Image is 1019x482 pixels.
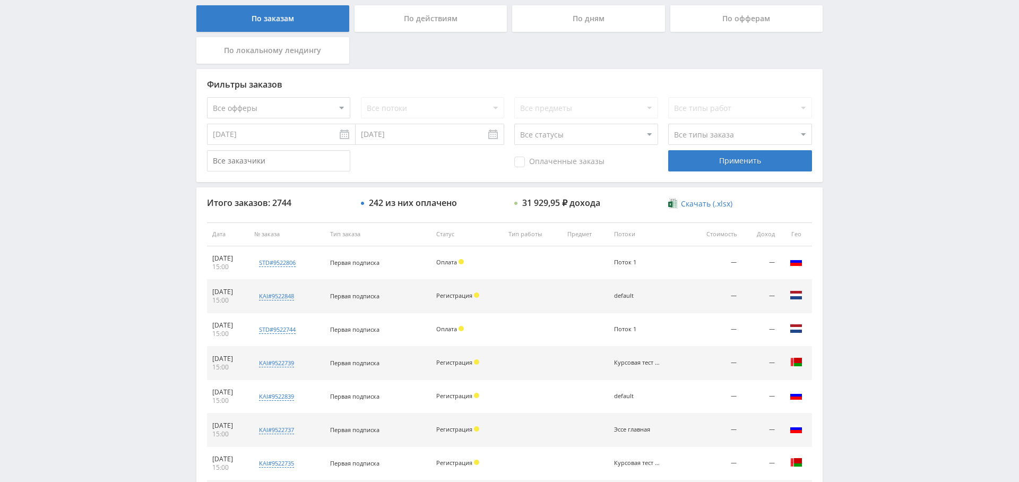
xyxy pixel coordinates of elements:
td: — [742,380,780,414]
div: Итого заказов: 2744 [207,198,350,208]
div: Поток 1 [614,326,662,333]
img: nld.png [790,322,802,335]
span: Регистрация [436,291,472,299]
span: Первая подписка [330,325,379,333]
div: Поток 1 [614,259,662,266]
th: Тип заказа [325,222,431,246]
div: Эссе главная [614,426,662,433]
span: Регистрация [436,358,472,366]
span: Холд [474,393,479,398]
div: [DATE] [212,455,244,463]
span: Регистрация [436,459,472,467]
span: Первая подписка [330,359,379,367]
div: По действиям [355,5,507,32]
div: 15:00 [212,330,244,338]
div: 15:00 [212,463,244,472]
span: Регистрация [436,425,472,433]
div: 15:00 [212,296,244,305]
td: — [742,280,780,313]
div: [DATE] [212,254,244,263]
th: Стоимость [687,222,742,246]
div: По офферам [670,5,823,32]
th: Доход [742,222,780,246]
span: Холд [474,292,479,298]
div: [DATE] [212,321,244,330]
div: [DATE] [212,355,244,363]
div: Курсовая тест лэндинга 2 [614,359,662,366]
div: 31 929,95 ₽ дохода [522,198,600,208]
img: blr.png [790,356,802,368]
div: По локальному лендингу [196,37,349,64]
span: Холд [474,426,479,432]
div: std#9522744 [259,325,296,334]
span: Первая подписка [330,426,379,434]
td: — [687,380,742,414]
div: kai#9522737 [259,426,294,434]
div: kai#9522839 [259,392,294,401]
th: Предмет [562,222,609,246]
img: rus.png [790,255,802,268]
td: — [742,246,780,280]
td: — [742,347,780,380]
span: Оплата [436,258,457,266]
img: xlsx [668,198,677,209]
td: — [742,447,780,480]
a: Скачать (.xlsx) [668,199,732,209]
div: 15:00 [212,430,244,438]
div: Применить [668,150,811,171]
div: 242 из них оплачено [369,198,457,208]
img: rus.png [790,423,802,435]
th: № заказа [249,222,325,246]
div: 15:00 [212,363,244,372]
td: — [687,313,742,347]
th: Дата [207,222,249,246]
img: blr.png [790,456,802,469]
div: Курсовая тест лэндинга 2 [614,460,662,467]
td: — [687,447,742,480]
input: Все заказчики [207,150,350,171]
td: — [687,246,742,280]
span: Холд [459,326,464,331]
span: Скачать (.xlsx) [681,200,732,208]
td: — [687,280,742,313]
th: Статус [431,222,503,246]
span: Регистрация [436,392,472,400]
span: Оплата [436,325,457,333]
span: Первая подписка [330,292,379,300]
span: Первая подписка [330,392,379,400]
div: kai#9522735 [259,459,294,468]
div: Фильтры заказов [207,80,812,89]
div: [DATE] [212,421,244,430]
div: default [614,393,662,400]
th: Гео [780,222,812,246]
div: [DATE] [212,388,244,397]
span: Холд [474,359,479,365]
div: kai#9522739 [259,359,294,367]
td: — [687,347,742,380]
div: [DATE] [212,288,244,296]
span: Первая подписка [330,459,379,467]
div: По заказам [196,5,349,32]
span: Оплаченные заказы [514,157,605,167]
div: 15:00 [212,397,244,405]
th: Потоки [609,222,687,246]
div: По дням [512,5,665,32]
span: Холд [474,460,479,465]
span: Холд [459,259,464,264]
td: — [742,313,780,347]
td: — [687,414,742,447]
td: — [742,414,780,447]
div: std#9522806 [259,259,296,267]
div: 15:00 [212,263,244,271]
img: nld.png [790,289,802,302]
div: default [614,292,662,299]
div: kai#9522848 [259,292,294,300]
th: Тип работы [503,222,562,246]
span: Первая подписка [330,259,379,266]
img: rus.png [790,389,802,402]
